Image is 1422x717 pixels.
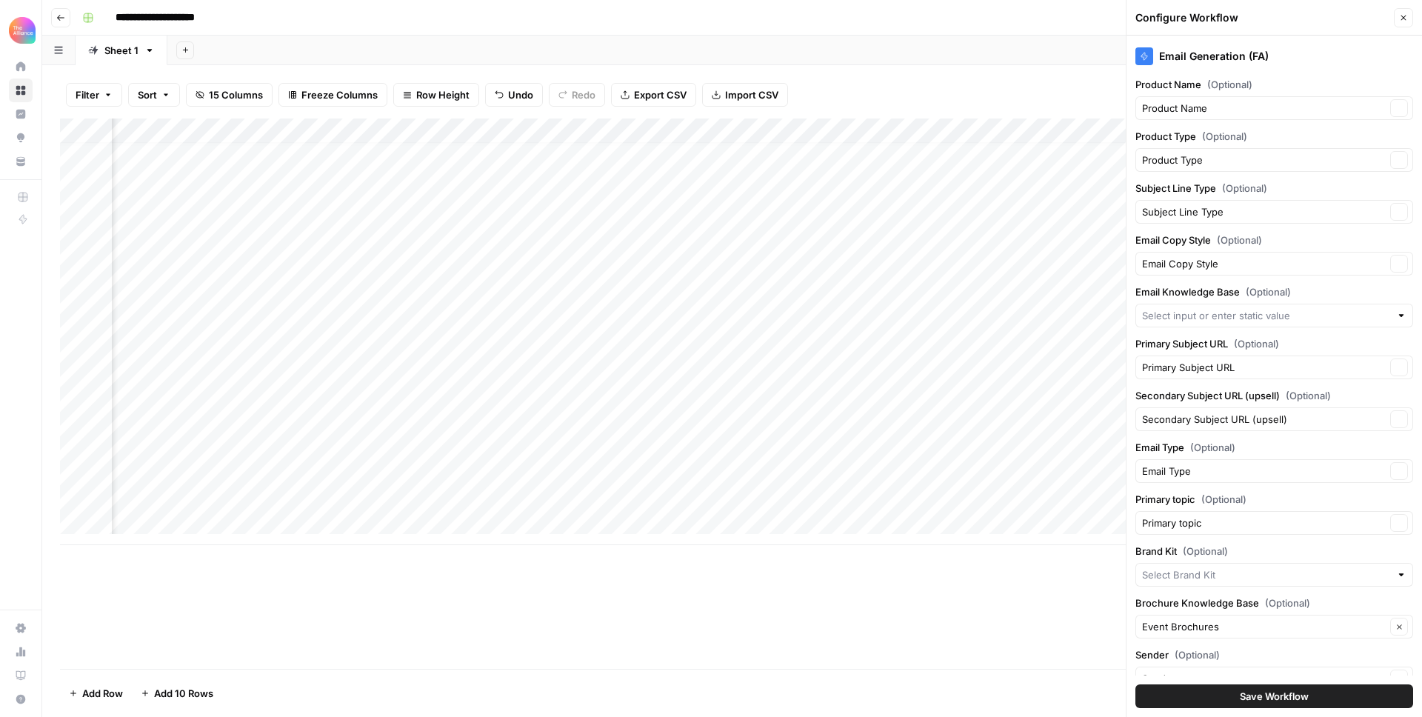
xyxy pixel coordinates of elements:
div: Email Generation (FA) [1135,47,1413,65]
span: (Optional) [1234,336,1279,351]
button: Add Row [60,681,132,705]
span: Add 10 Rows [154,686,213,701]
label: Product Type [1135,129,1413,144]
a: Settings [9,616,33,640]
button: Undo [485,83,543,107]
input: Sender [1142,671,1386,686]
div: Sheet 1 [104,43,138,58]
button: Freeze Columns [278,83,387,107]
label: Secondary Subject URL (upsell) [1135,388,1413,403]
label: Sender [1135,647,1413,662]
label: Product Name [1135,77,1413,92]
input: Primary Subject URL [1142,360,1386,375]
span: Redo [572,87,595,102]
a: Browse [9,79,33,102]
input: Product Name [1142,101,1386,116]
span: (Optional) [1265,596,1310,610]
span: Freeze Columns [301,87,378,102]
label: Primary topic [1135,492,1413,507]
input: Secondary Subject URL (upsell) [1142,412,1386,427]
input: Product Type [1142,153,1386,167]
span: Undo [508,87,533,102]
span: (Optional) [1217,233,1262,247]
span: (Optional) [1190,440,1235,455]
span: Export CSV [634,87,687,102]
label: Primary Subject URL [1135,336,1413,351]
span: Sort [138,87,157,102]
span: Filter [76,87,99,102]
input: Email Copy Style [1142,256,1386,271]
label: Brand Kit [1135,544,1413,558]
button: Redo [549,83,605,107]
label: Brochure Knowledge Base [1135,596,1413,610]
span: Save Workflow [1240,689,1309,704]
input: Select input or enter static value [1142,308,1390,323]
button: Export CSV [611,83,696,107]
a: Home [9,55,33,79]
span: 15 Columns [209,87,263,102]
a: Insights [9,102,33,126]
button: Import CSV [702,83,788,107]
button: 15 Columns [186,83,273,107]
button: Filter [66,83,122,107]
span: (Optional) [1246,284,1291,299]
button: Workspace: Alliance [9,12,33,49]
a: Usage [9,640,33,664]
span: (Optional) [1207,77,1252,92]
input: Subject Line Type [1142,204,1386,219]
span: (Optional) [1175,647,1220,662]
span: Row Height [416,87,470,102]
input: Email Type [1142,464,1386,478]
label: Email Type [1135,440,1413,455]
label: Subject Line Type [1135,181,1413,196]
a: Sheet 1 [76,36,167,65]
a: Learning Hub [9,664,33,687]
span: (Optional) [1286,388,1331,403]
input: Event Brochures [1142,619,1386,634]
input: Select Brand Kit [1142,567,1390,582]
span: Import CSV [725,87,778,102]
span: Add Row [82,686,123,701]
span: (Optional) [1201,492,1246,507]
button: Add 10 Rows [132,681,222,705]
img: Alliance Logo [9,17,36,44]
span: (Optional) [1183,544,1228,558]
button: Row Height [393,83,479,107]
input: Primary topic [1142,516,1386,530]
a: Opportunities [9,126,33,150]
label: Email Knowledge Base [1135,284,1413,299]
span: (Optional) [1222,181,1267,196]
button: Help + Support [9,687,33,711]
span: (Optional) [1202,129,1247,144]
button: Save Workflow [1135,684,1413,708]
a: Your Data [9,150,33,173]
button: Sort [128,83,180,107]
label: Email Copy Style [1135,233,1413,247]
